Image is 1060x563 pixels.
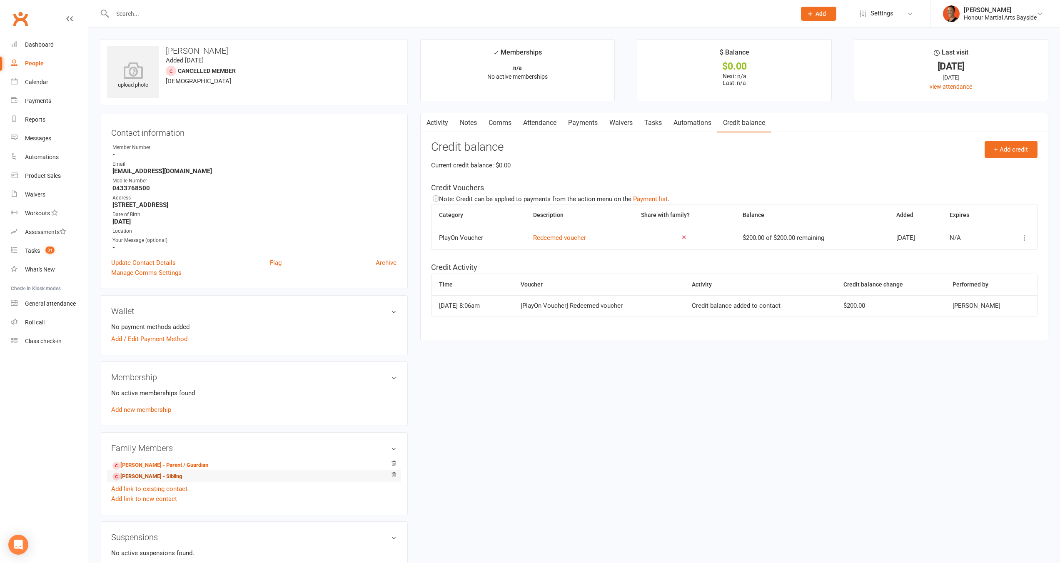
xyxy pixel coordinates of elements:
[668,113,717,132] a: Automations
[964,14,1037,21] div: Honour Martial Arts Bayside
[111,258,176,268] a: Update Contact Details
[112,144,397,152] div: Member Number
[493,49,499,57] i: ✓
[11,332,88,351] a: Class kiosk mode
[431,182,1038,194] h5: Credit Vouchers
[112,160,397,168] div: Email
[562,113,604,132] a: Payments
[862,62,1040,71] div: [DATE]
[521,302,677,309] div: [PlayOn Voucher] Redeemed voucher
[112,211,397,219] div: Date of Birth
[111,322,397,332] li: No payment methods added
[11,260,88,279] a: What's New
[376,258,397,268] a: Archive
[112,218,397,225] strong: [DATE]
[743,234,881,242] div: $200.00 of $200.00 remaining
[513,65,522,71] strong: n/a
[942,204,997,226] th: Expires
[533,233,586,243] button: Redeemed voucher
[985,141,1038,158] button: + Add credit
[112,244,397,251] strong: -
[634,204,735,226] th: Share with family?
[431,141,1038,154] h3: Credit balance
[25,247,40,254] div: Tasks
[896,234,935,242] div: [DATE]
[112,227,397,235] div: Location
[454,113,483,132] a: Notes
[111,494,177,504] a: Add link to new contact
[112,194,397,202] div: Address
[11,35,88,54] a: Dashboard
[111,306,397,316] h3: Wallet
[11,185,88,204] a: Waivers
[112,151,397,158] strong: -
[943,5,960,22] img: thumb_image1722232694.png
[431,204,526,226] th: Category
[517,113,562,132] a: Attendance
[112,237,397,244] div: Your Message (optional)
[604,113,638,132] a: Waivers
[25,60,44,67] div: People
[964,6,1037,14] div: [PERSON_NAME]
[111,373,397,382] h3: Membership
[483,113,517,132] a: Comms
[25,116,45,123] div: Reports
[11,167,88,185] a: Product Sales
[111,406,171,414] a: Add new membership
[25,154,59,160] div: Automations
[111,548,397,558] p: No active suspensions found.
[950,234,990,242] div: N/A
[111,533,397,542] h3: Suspensions
[945,295,1037,316] td: [PERSON_NAME]
[166,57,204,64] time: Added [DATE]
[111,484,187,494] a: Add link to existing contact
[11,223,88,242] a: Assessments
[178,67,236,74] span: Cancelled member
[431,262,1038,274] h5: Credit Activity
[870,4,893,23] span: Settings
[684,295,836,316] td: Credit balance added to contact
[431,160,1038,170] div: Current credit balance: $0.00
[843,302,938,309] div: $200.00
[25,41,54,48] div: Dashboard
[25,266,55,273] div: What's New
[270,258,282,268] a: Flag
[112,201,397,209] strong: [STREET_ADDRESS]
[11,204,88,223] a: Workouts
[25,338,62,344] div: Class check-in
[11,313,88,332] a: Roll call
[111,443,397,453] h3: Family Members
[11,242,88,260] a: Tasks 31
[25,97,51,104] div: Payments
[11,110,88,129] a: Reports
[25,79,48,85] div: Calendar
[112,472,182,481] a: [PERSON_NAME] - Sibling
[645,73,823,86] p: Next: n/a Last: n/a
[526,204,634,226] th: Description
[11,129,88,148] a: Messages
[862,73,1040,82] div: [DATE]
[513,274,684,295] th: Voucher
[166,77,231,85] span: [DEMOGRAPHIC_DATA]
[816,10,826,17] span: Add
[934,47,968,62] div: Last visit
[439,302,506,309] div: [DATE] 8:06am
[11,148,88,167] a: Automations
[111,268,182,278] a: Manage Comms Settings
[112,177,397,185] div: Mobile Number
[645,62,823,71] div: $0.00
[25,229,66,235] div: Assessments
[487,73,548,80] span: No active memberships
[493,47,542,62] div: Memberships
[431,226,526,249] td: PlayOn Voucher
[111,388,397,398] p: No active memberships found
[945,274,1037,295] th: Performed by
[930,83,972,90] a: view attendance
[717,113,771,132] a: Credit balance
[10,8,31,29] a: Clubworx
[112,167,397,175] strong: [EMAIL_ADDRESS][DOMAIN_NAME]
[111,334,187,344] a: Add / Edit Payment Method
[720,47,749,62] div: $ Balance
[431,194,1038,204] div: Note: Credit can be applied to payments from the action menu on the .
[11,73,88,92] a: Calendar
